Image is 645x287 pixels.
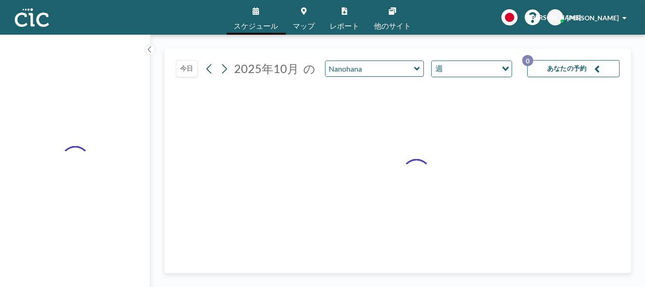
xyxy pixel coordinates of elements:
[526,57,530,65] font: 0
[567,14,619,22] font: [PERSON_NAME]
[180,64,193,72] font: 今日
[234,21,278,30] font: スケジュール
[303,61,315,75] font: の
[15,8,49,27] img: 組織ロゴ
[527,60,620,77] button: あなたの予約0
[446,63,496,75] input: オプションを検索
[234,61,299,75] font: 2025年10月
[330,21,360,30] font: レポート
[374,21,411,30] font: 他のサイト
[293,21,315,30] font: マップ
[432,61,512,77] div: オプションを検索
[435,64,443,73] font: 週
[326,61,414,76] input: Nanohana
[530,13,581,21] font: [PERSON_NAME]
[176,60,198,77] button: 今日
[547,64,587,72] font: あなたの予約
